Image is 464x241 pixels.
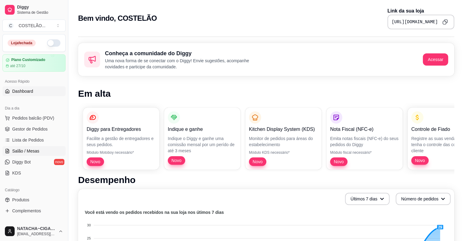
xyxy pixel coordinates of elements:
[78,174,454,185] h1: Desempenho
[88,159,103,165] span: Novo
[85,210,224,215] text: Você está vendo os pedidos recebidos na sua loja nos útimos 7 dias
[12,170,21,176] span: KDS
[12,148,39,154] span: Salão / Mesas
[2,86,66,96] a: Dashboard
[87,236,91,240] tspan: 25
[169,157,184,164] span: Novo
[2,20,66,32] button: Select a team
[387,7,454,15] p: Link da sua loja
[12,137,44,143] span: Lista de Pedidos
[47,39,60,47] button: Alterar Status
[17,10,63,15] span: Sistema de Gestão
[17,232,56,236] span: [EMAIL_ADDRESS][DOMAIN_NAME]
[83,108,159,170] button: Diggy para EntregadoresFacilite a gestão de entregadores e seus pedidos.Módulo Motoboy necessário...
[10,63,25,68] article: até 27/10
[19,23,45,29] div: COSTELÃO ...
[396,193,451,205] button: Número de pedidos
[17,5,63,10] span: Diggy
[87,135,156,148] p: Facilite a gestão de entregadores e seus pedidos.
[87,223,91,227] tspan: 30
[330,135,399,148] p: Emita notas fiscais (NFC-e) do seus pedidos do Diggy
[8,40,36,46] div: Loja fechada
[8,23,14,29] span: C
[2,103,66,113] div: Dia a dia
[2,224,66,239] button: NATACHA~CIGANA[EMAIL_ADDRESS][DOMAIN_NAME]
[12,208,41,214] span: Complementos
[11,58,45,62] article: Plano Customizado
[87,126,156,133] p: Diggy para Entregadores
[249,126,318,133] p: Kitchen Display System (KDS)
[331,159,346,165] span: Novo
[12,115,54,121] span: Pedidos balcão (PDV)
[168,135,237,154] p: Indique o Diggy e ganhe uma comissão mensal por um perído de até 3 meses
[2,185,66,195] div: Catálogo
[249,150,318,155] p: Módulo KDS necessário*
[2,124,66,134] a: Gestor de Pedidos
[2,77,66,86] div: Acesso Rápido
[78,88,454,99] h1: Em alta
[2,157,66,167] a: Diggy Botnovo
[345,193,390,205] button: Últimos 7 dias
[245,108,322,170] button: Kitchen Display System (KDS)Monitor de pedidos para áreas do estabelecimentoMódulo KDS necessário...
[249,135,318,148] p: Monitor de pedidos para áreas do estabelecimento
[2,168,66,178] a: KDS
[12,88,33,94] span: Dashboard
[2,206,66,216] a: Complementos
[326,108,403,170] button: Nota Fiscal (NFC-e)Emita notas fiscais (NFC-e) do seus pedidos do DiggyMódulo fiscal necessário*Novo
[17,226,56,232] span: NATACHA~CIGANA
[2,113,66,123] button: Pedidos balcão (PDV)
[78,13,157,23] h2: Bem vindo, COSTELÃO
[423,53,448,66] button: Acessar
[2,135,66,145] a: Lista de Pedidos
[168,126,237,133] p: Indique e ganhe
[330,126,399,133] p: Nota Fiscal (NFC-e)
[2,2,66,17] a: DiggySistema de Gestão
[12,126,48,132] span: Gestor de Pedidos
[2,195,66,205] a: Produtos
[2,54,66,72] a: Plano Customizadoaté 27/10
[105,49,261,58] h2: Conheça a comunidade do Diggy
[330,150,399,155] p: Módulo fiscal necessário*
[12,159,31,165] span: Diggy Bot
[250,159,265,165] span: Novo
[164,108,240,170] button: Indique e ganheIndique o Diggy e ganhe uma comissão mensal por um perído de até 3 mesesNovo
[105,58,261,70] p: Uma nova forma de se conectar com o Diggy! Envie sugestões, acompanhe novidades e participe da co...
[87,150,156,155] p: Módulo Motoboy necessário*
[12,197,29,203] span: Produtos
[412,157,427,164] span: Novo
[440,17,450,27] button: Copy to clipboard
[392,19,438,25] pre: [URL][DOMAIN_NAME]
[2,146,66,156] a: Salão / Mesas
